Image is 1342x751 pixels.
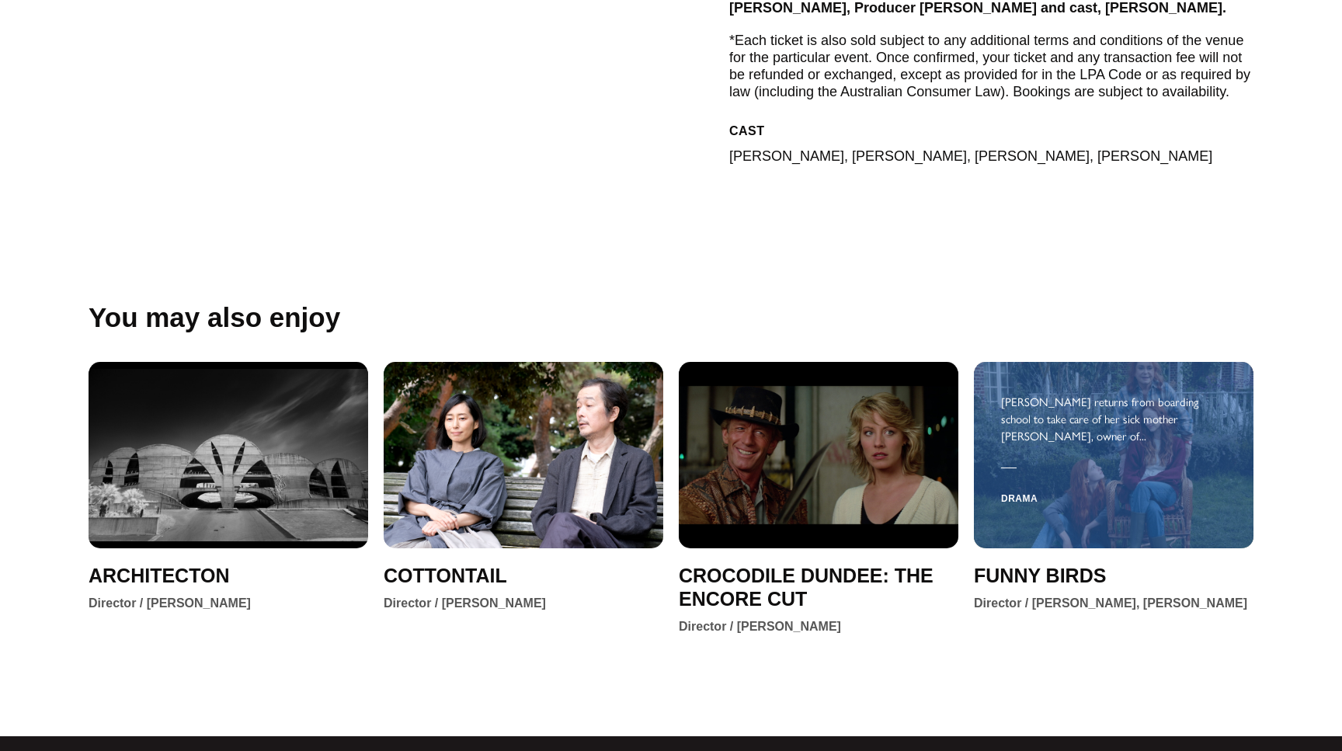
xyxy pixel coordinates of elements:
h1: You may also enjoy [89,304,1253,331]
a: FUNNY BIRDS [974,564,1106,587]
a: COTTONTAIL [384,564,507,587]
a: ARCHITECTON [89,564,229,587]
div: Director / [PERSON_NAME] [679,618,841,635]
span: *Each ticket is also sold subject to any additional terms and conditions of the venue for the par... [729,33,1250,99]
div: Director / [PERSON_NAME] [89,595,251,612]
span: Drama [1001,481,1038,516]
a: CROCODILE DUNDEE: THE ENCORE CUT [679,564,958,610]
div: Director / [PERSON_NAME], [PERSON_NAME] [974,595,1247,612]
h5: Cast [729,123,1253,140]
div: Director / [PERSON_NAME] [384,595,546,612]
div: [PERSON_NAME] returns from boarding school to take care of her sick mother [PERSON_NAME], owner o... [1001,393,1226,444]
p: [PERSON_NAME], [PERSON_NAME], [PERSON_NAME], [PERSON_NAME] [729,148,1212,165]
